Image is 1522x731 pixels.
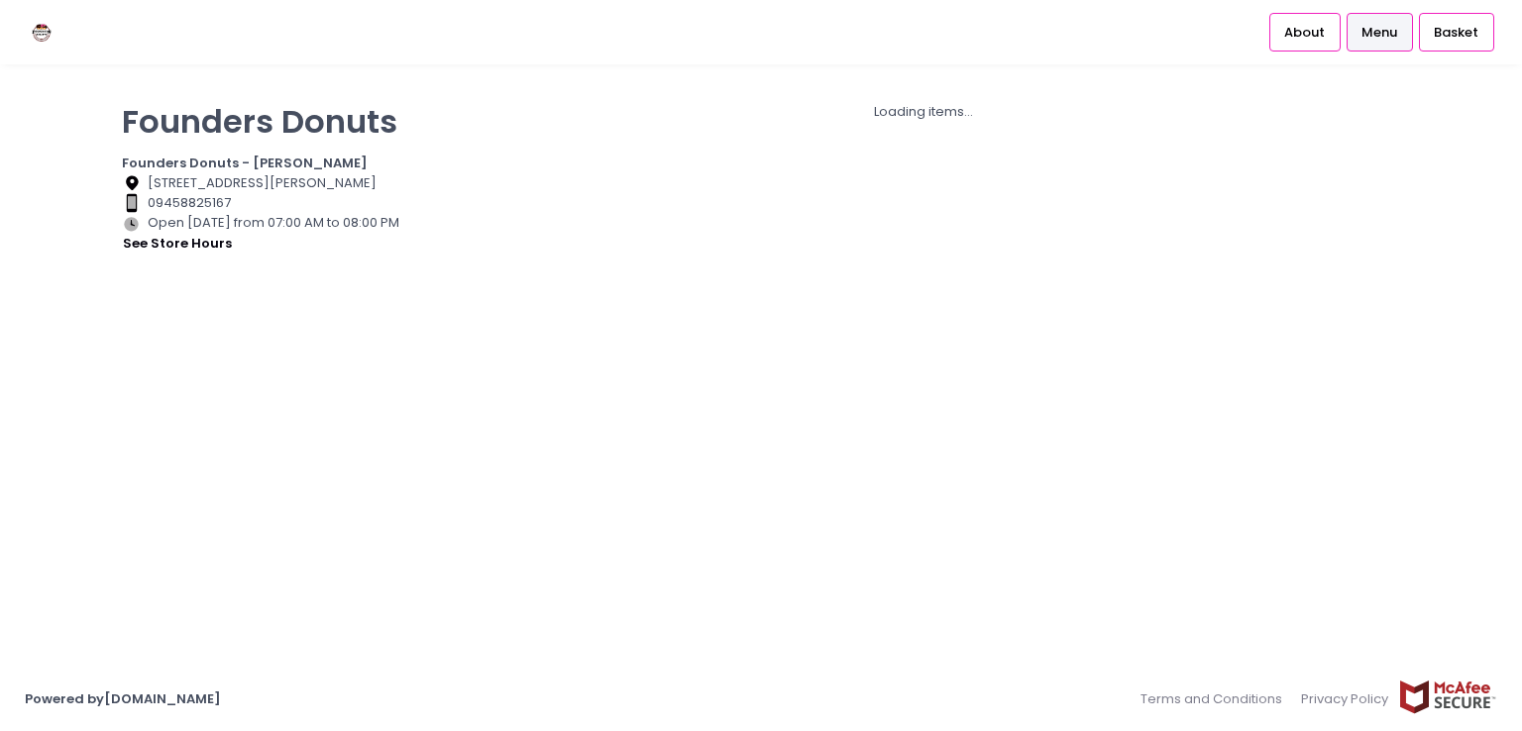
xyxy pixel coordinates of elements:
a: Powered by[DOMAIN_NAME] [25,689,221,708]
a: Menu [1347,13,1413,51]
span: Menu [1361,23,1397,43]
img: logo [25,15,59,50]
img: mcafee-secure [1398,679,1497,714]
div: Open [DATE] from 07:00 AM to 08:00 PM [122,213,423,255]
p: Founders Donuts [122,102,423,141]
a: Privacy Policy [1292,679,1399,718]
div: [STREET_ADDRESS][PERSON_NAME] [122,173,423,193]
span: About [1284,23,1325,43]
span: Basket [1434,23,1478,43]
button: see store hours [122,233,233,255]
b: Founders Donuts - [PERSON_NAME] [122,154,368,172]
a: About [1269,13,1341,51]
div: 09458825167 [122,193,423,213]
a: Terms and Conditions [1141,679,1292,718]
div: Loading items... [448,102,1400,122]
